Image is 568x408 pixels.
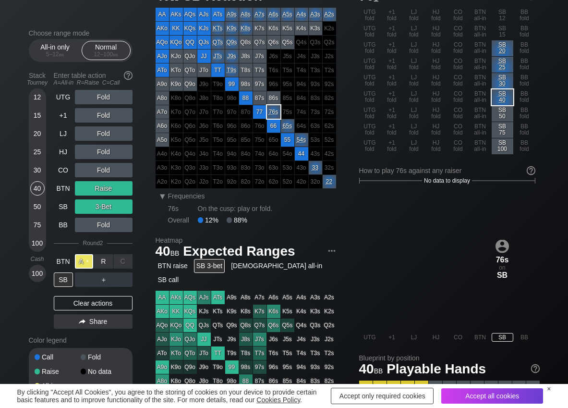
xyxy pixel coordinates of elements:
[30,145,45,159] div: 25
[169,175,183,188] div: 100% fold in prior round
[239,105,253,119] div: 100% fold in prior round
[197,63,211,77] div: JTo
[169,63,183,77] div: KTo
[295,133,308,147] div: On the cusp: play or fold.
[309,147,322,161] div: 100% fold in prior round
[492,40,513,56] div: On the cusp: play or fold.
[514,8,535,24] div: BB fold
[30,236,45,250] div: 100
[514,138,535,154] div: BB fold
[447,138,469,154] div: CO fold
[381,57,403,73] div: +1 fold
[225,8,239,21] div: On the cusp: play or fold.
[514,89,535,105] div: BB fold
[183,175,197,188] div: 100% fold in prior round
[168,216,198,224] div: Overall
[86,51,126,58] div: 12 – 100
[323,161,336,174] div: 100% fold in prior round
[168,192,205,200] span: Frequencies
[169,105,183,119] div: 100% fold in prior round
[381,89,403,105] div: +1 fold
[253,77,266,91] div: 97s
[295,161,308,174] div: 100% fold in prior round
[54,108,73,123] div: +1
[81,354,127,360] div: Fold
[197,175,211,188] div: 100% fold in prior round
[359,40,381,56] div: UTG fold
[54,199,73,214] div: SB
[403,24,425,40] div: LJ fold
[309,175,322,188] div: 100% fold in prior round
[169,133,183,147] div: 100% fold in prior round
[295,22,308,35] div: K4s
[425,73,447,89] div: HJ fold
[359,122,381,138] div: UTG fold
[295,175,308,188] div: 100% fold in prior round
[295,49,308,63] div: 100% fold in prior round
[326,246,337,256] img: ellipsis.fd386fe8.svg
[197,77,211,91] div: 100% fold in prior round
[267,8,280,21] div: On the cusp: play or fold.
[267,105,280,119] div: On the cusp: play or fold.
[30,181,45,196] div: 40
[514,73,535,89] div: BB fold
[359,89,381,105] div: UTG fold
[253,119,266,133] div: 100% fold in prior round
[183,63,197,77] div: QTo
[30,218,45,232] div: 75
[54,126,73,141] div: LJ
[253,22,266,35] div: K7s
[211,77,225,91] div: 100% fold in prior round
[331,388,434,404] div: Accept only required cookies
[323,147,336,161] div: 100% fold in prior round
[239,77,253,91] div: 98s
[211,133,225,147] div: 100% fold in prior round
[225,49,239,63] div: On the cusp: play or fold.
[281,22,294,35] div: K5s
[267,147,280,161] div: 100% fold in prior round
[309,8,322,21] div: On the cusp: play or fold.
[75,163,133,177] div: Fold
[156,105,169,119] div: A7o
[514,40,535,56] div: BB fold
[183,49,197,63] div: QJo
[75,145,133,159] div: Fold
[425,24,447,40] div: HJ fold
[123,70,133,81] img: help.32db89a4.svg
[59,51,64,58] span: bb
[309,91,322,105] div: 100% fold in prior round
[253,161,266,174] div: 100% fold in prior round
[211,91,225,105] div: 100% fold in prior round
[156,161,169,174] div: 100% fold in prior round
[183,133,197,147] div: 100% fold in prior round
[183,147,197,161] div: 100% fold in prior round
[197,8,211,21] div: AJs
[253,147,266,161] div: 100% fold in prior round
[359,57,381,73] div: UTG fold
[211,36,225,49] div: On the cusp: play or fold.
[239,8,253,21] div: On the cusp: play or fold.
[168,205,198,212] div: 76s
[359,138,381,154] div: UTG fold
[425,106,447,122] div: HJ fold
[492,122,513,138] div: SB 75
[267,119,280,133] div: 66
[514,122,535,138] div: BB fold
[183,36,197,49] div: QQ
[197,49,211,63] div: JJ
[267,63,280,77] div: 100% fold in prior round
[183,105,197,119] div: 100% fold in prior round
[211,147,225,161] div: 100% fold in prior round
[323,63,336,77] div: 100% fold in prior round
[295,36,308,49] div: 100% fold in prior round
[256,396,300,404] a: Cookies Policy
[309,22,322,35] div: K3s
[54,90,73,104] div: UTG
[54,181,73,196] div: BTN
[113,51,118,58] span: bb
[54,163,73,177] div: CO
[253,36,266,49] div: Q7s
[267,133,280,147] div: 100% fold in prior round
[309,161,322,174] div: On the cusp: play or fold.
[30,163,45,177] div: 30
